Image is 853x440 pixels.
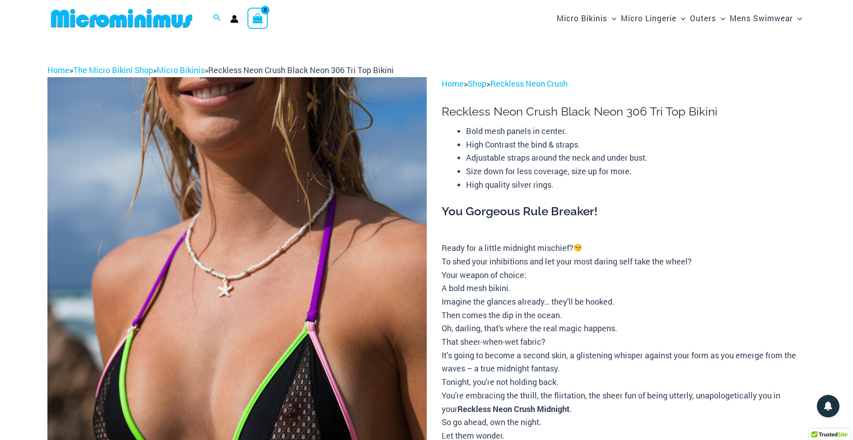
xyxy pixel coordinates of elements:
[793,7,802,30] span: Menu Toggle
[47,65,394,75] span: » » »
[47,8,196,28] img: MM SHOP LOGO FLAT
[619,5,688,32] a: Micro LingerieMenu ToggleMenu Toggle
[468,78,486,89] a: Shop
[230,15,238,23] a: Account icon link
[73,65,153,75] a: The Micro Bikini Shop
[716,7,725,30] span: Menu Toggle
[553,3,806,33] nav: Site Navigation
[442,204,806,219] h3: You Gorgeous Rule Breaker!
[607,7,616,30] span: Menu Toggle
[466,138,806,152] li: High Contrast the bind & straps.
[466,151,806,165] li: Adjustable straps around the neck and under bust.
[457,403,569,414] b: Reckless Neon Crush Midnight
[466,125,806,138] li: Bold mesh panels in center.
[690,7,716,30] span: Outers
[466,178,806,192] li: High quality silver rings.
[157,65,205,75] a: Micro Bikinis
[47,65,70,75] a: Home
[442,78,464,89] a: Home
[466,165,806,178] li: Size down for less coverage, size up for more.
[676,7,685,30] span: Menu Toggle
[727,5,804,32] a: Mens SwimwearMenu ToggleMenu Toggle
[688,5,727,32] a: OutersMenu ToggleMenu Toggle
[442,105,806,119] h1: Reckless Neon Crush Black Neon 306 Tri Top Bikini
[555,5,619,32] a: Micro BikinisMenu ToggleMenu Toggle
[574,244,582,252] img: 😏
[730,7,793,30] span: Mens Swimwear
[621,7,676,30] span: Micro Lingerie
[442,77,806,91] p: > >
[490,78,568,89] a: Reckless Neon Crush
[247,8,268,28] a: View Shopping Cart, empty
[213,13,221,24] a: Search icon link
[208,65,394,75] span: Reckless Neon Crush Black Neon 306 Tri Top Bikini
[557,7,607,30] span: Micro Bikinis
